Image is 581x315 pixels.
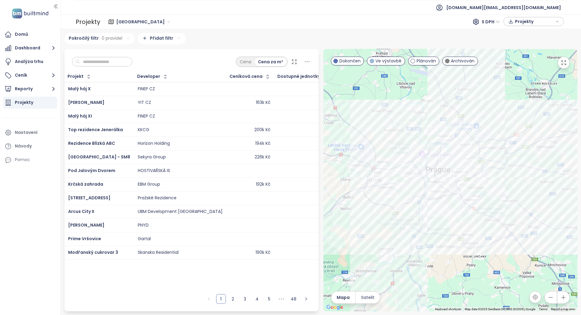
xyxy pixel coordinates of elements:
[138,195,177,201] div: Pražské Rezidence
[446,0,561,15] span: [DOMAIN_NAME][EMAIL_ADDRESS][DOMAIN_NAME]
[138,114,155,119] div: FINEP CZ
[325,303,345,311] a: Open this area in Google Maps (opens a new window)
[339,58,361,64] span: Dokončen
[356,291,380,303] button: Satelit
[64,33,135,44] div: Pokročilý filtr
[3,56,57,68] a: Analýza trhu
[68,208,94,214] a: Arcus City II
[3,140,57,152] a: Návody
[204,294,214,304] button: left
[68,113,92,119] a: Malý háj XI
[229,294,238,303] a: 2
[15,142,32,150] div: Návody
[102,35,123,41] span: 0 pravidel
[361,294,375,301] span: Satelit
[68,181,103,187] a: Krčská zahrada
[301,294,311,304] li: Následující strana
[138,141,170,146] div: Horizon Holding
[301,294,311,304] button: right
[465,307,536,311] span: Map data ©2025 GeoBasis-DE/BKG (©2009), Google
[204,294,214,304] li: Předchozí strana
[68,75,84,78] div: Projekt
[325,303,345,311] img: Google
[256,250,270,255] div: 190k Kč
[138,100,151,105] div: YIT CZ
[68,127,123,133] a: Top rezidence Jenerálka
[15,129,38,136] div: Nastavení
[265,294,274,304] li: 5
[68,236,101,242] span: Prime Vršovice
[289,294,299,303] a: 48
[138,127,149,133] div: KKCG
[216,294,226,303] a: 1
[3,83,57,95] button: Reporty
[68,167,115,174] a: Pod Jalovým Dvorem
[138,154,166,160] div: Sekyra Group
[3,69,57,81] button: Ceník
[68,154,130,160] a: [GEOGRAPHIC_DATA] - SM8
[138,250,179,255] div: Skanska Residential
[3,42,57,54] button: Dashboard
[15,99,33,106] div: Projekty
[253,294,262,304] li: 4
[435,307,461,311] button: Keyboard shortcuts
[255,141,270,146] div: 194k Kč
[138,223,149,228] div: PNYD
[10,7,50,20] img: logo
[278,75,320,78] span: Dostupné jednotky
[76,16,100,28] div: Projekty
[15,31,28,38] div: Domů
[68,222,104,228] a: [PERSON_NAME]
[539,307,548,311] a: Terms (opens in new tab)
[253,294,262,303] a: 4
[240,294,250,304] li: 3
[68,249,118,255] a: Modřanský cukrovar 3
[68,99,104,105] a: [PERSON_NAME]
[417,58,436,64] span: Plánován
[15,156,30,164] div: Pomoc
[68,140,115,146] a: Rezidence Blízká ABC
[451,58,475,64] span: Archivován
[241,294,250,303] a: 3
[3,97,57,109] a: Projekty
[507,17,561,26] div: button
[255,58,287,66] div: Cena za m²
[277,294,286,304] span: •••
[304,297,308,301] span: right
[3,28,57,41] a: Domů
[68,195,111,201] a: [STREET_ADDRESS]
[216,294,226,304] li: 1
[137,75,160,78] div: Developer
[3,154,57,166] div: Pomoc
[515,17,554,26] span: Projekty
[207,297,211,301] span: left
[237,58,255,66] div: Cena
[230,75,263,78] div: Ceníková cena
[277,294,286,304] li: Následujících 5 stran
[331,291,355,303] button: Mapa
[289,294,299,304] li: 48
[376,58,402,64] span: Ve výstavbě
[256,100,270,105] div: 163k Kč
[265,294,274,303] a: 5
[138,209,223,214] div: UBM Development [GEOGRAPHIC_DATA]
[138,182,160,187] div: EBM Group
[15,58,43,65] div: Analýza trhu
[256,182,270,187] div: 192k Kč
[138,236,151,242] div: Gartal
[138,168,170,174] div: HOSTIVAŘSKÁ IS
